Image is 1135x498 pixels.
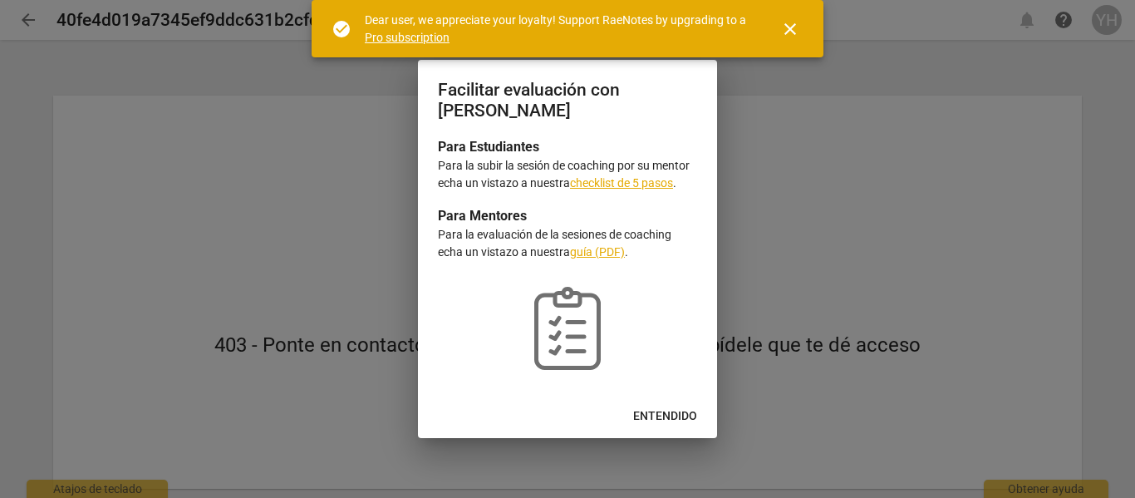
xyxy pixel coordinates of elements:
a: Pro subscription [365,31,450,44]
h2: Facilitar evaluación con [PERSON_NAME] [438,80,697,121]
span: check_circle [332,19,351,39]
b: Para Estudiantes [438,139,539,155]
span: Entendido [633,408,697,425]
p: Para la subir la sesión de coaching por su mentor echa un vistazo a nuestra . [438,157,697,191]
a: guía (PDF) [570,245,625,259]
b: Para Mentores [438,208,527,224]
button: Cerrar [770,9,810,49]
div: Dear user, we appreciate your loyalty! Support RaeNotes by upgrading to a [365,12,750,46]
span: close [780,19,800,39]
a: checklist de 5 pasos [570,176,673,190]
button: Entendido [620,402,710,431]
p: Para la evaluación de la sesiones de coaching echa un vistazo a nuestra . [438,226,697,260]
